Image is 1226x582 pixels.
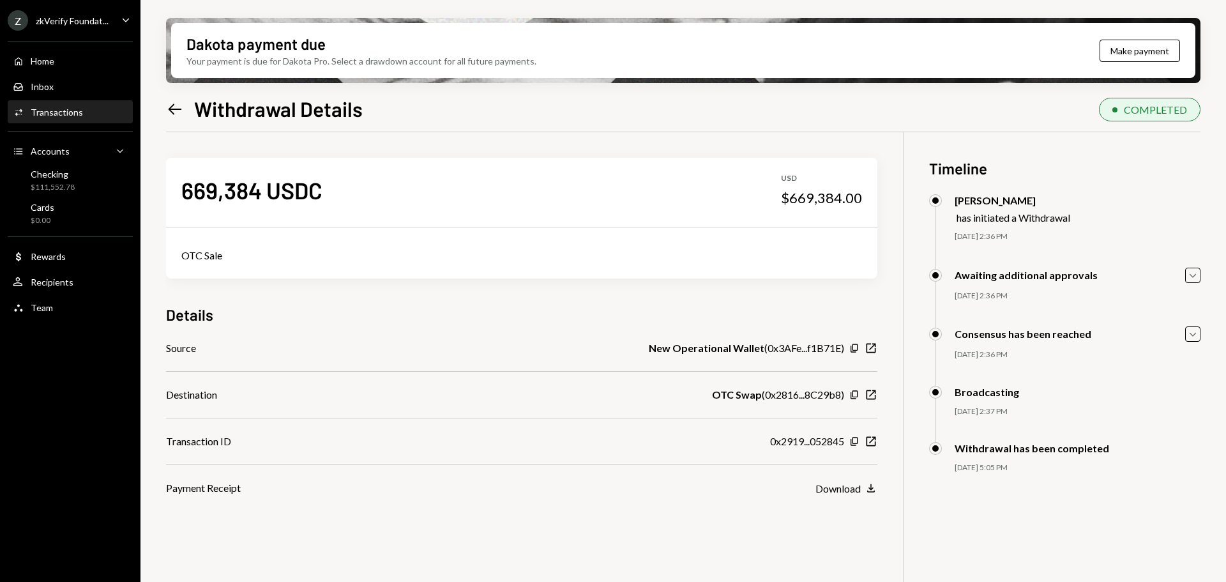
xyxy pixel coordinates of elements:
[166,304,213,325] h3: Details
[712,387,844,402] div: ( 0x2816...8C29b8 )
[166,434,231,449] div: Transaction ID
[955,386,1019,398] div: Broadcasting
[955,194,1070,206] div: [PERSON_NAME]
[166,480,241,496] div: Payment Receipt
[649,341,844,356] div: ( 0x3AFe...f1B71E )
[649,341,764,356] b: New Operational Wallet
[8,198,133,229] a: Cards$0.00
[31,182,75,193] div: $111,552.78
[955,291,1200,302] div: [DATE] 2:36 PM
[781,173,862,184] div: USD
[181,176,322,204] div: 669,384 USDC
[770,434,844,449] div: 0x2919...052845
[8,139,133,162] a: Accounts
[815,482,877,496] button: Download
[8,245,133,268] a: Rewards
[31,251,66,262] div: Rewards
[955,442,1109,454] div: Withdrawal has been completed
[1100,40,1180,62] button: Make payment
[712,387,762,402] b: OTC Swap
[31,169,75,180] div: Checking
[31,107,83,118] div: Transactions
[31,215,54,226] div: $0.00
[955,406,1200,417] div: [DATE] 2:37 PM
[955,231,1200,242] div: [DATE] 2:36 PM
[8,165,133,195] a: Checking$111,552.78
[166,387,217,402] div: Destination
[955,328,1091,340] div: Consensus has been reached
[181,248,862,263] div: OTC Sale
[31,81,54,92] div: Inbox
[781,189,862,207] div: $669,384.00
[194,96,363,121] h1: Withdrawal Details
[31,302,53,313] div: Team
[8,49,133,72] a: Home
[166,341,196,356] div: Source
[31,202,54,213] div: Cards
[815,482,861,494] div: Download
[8,75,133,98] a: Inbox
[8,10,28,31] div: Z
[955,269,1098,281] div: Awaiting additional approvals
[186,54,536,68] div: Your payment is due for Dakota Pro. Select a drawdown account for all future payments.
[31,277,73,287] div: Recipients
[957,211,1070,224] div: has initiated a Withdrawal
[955,463,1200,473] div: [DATE] 5:05 PM
[31,56,54,66] div: Home
[31,146,70,157] div: Accounts
[1124,103,1187,116] div: COMPLETED
[8,100,133,123] a: Transactions
[955,349,1200,360] div: [DATE] 2:36 PM
[8,296,133,319] a: Team
[36,15,109,26] div: zkVerify Foundat...
[186,33,326,54] div: Dakota payment due
[8,270,133,293] a: Recipients
[929,158,1200,179] h3: Timeline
